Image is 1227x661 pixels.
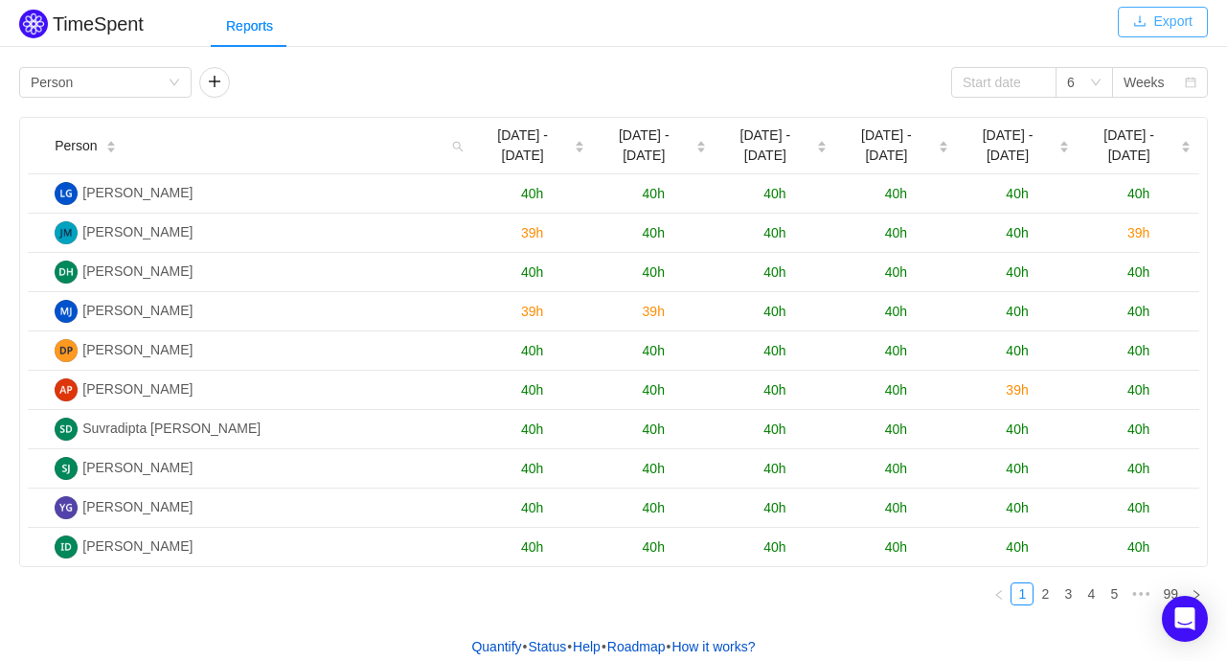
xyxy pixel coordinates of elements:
[1127,225,1149,240] span: 39h
[763,461,785,476] span: 40h
[1006,186,1028,201] span: 40h
[1006,382,1028,398] span: 39h
[763,304,785,319] span: 40h
[521,264,543,280] span: 40h
[82,342,193,357] span: [PERSON_NAME]
[82,263,193,279] span: [PERSON_NAME]
[817,138,828,144] i: icon: caret-up
[951,67,1057,98] input: Start date
[1118,7,1208,37] button: icon: downloadExport
[567,639,572,654] span: •
[1102,582,1125,605] li: 5
[1127,382,1149,398] span: 40h
[643,264,665,280] span: 40h
[521,304,543,319] span: 39h
[667,639,671,654] span: •
[763,500,785,515] span: 40h
[1127,186,1149,201] span: 40h
[82,303,193,318] span: [PERSON_NAME]
[1162,596,1208,642] div: Open Intercom Messenger
[1058,138,1070,151] div: Sort
[1125,582,1156,605] li: Next 5 Pages
[1127,304,1149,319] span: 40h
[1079,582,1102,605] li: 4
[1059,138,1070,144] i: icon: caret-up
[19,10,48,38] img: Quantify logo
[843,125,930,166] span: [DATE] - [DATE]
[885,264,907,280] span: 40h
[1157,583,1184,604] a: 99
[643,461,665,476] span: 40h
[938,146,948,151] i: icon: caret-down
[105,138,117,151] div: Sort
[885,539,907,555] span: 40h
[1057,583,1079,604] a: 3
[82,460,193,475] span: [PERSON_NAME]
[574,146,584,151] i: icon: caret-down
[521,500,543,515] span: 40h
[1124,68,1165,97] div: Weeks
[82,381,193,397] span: [PERSON_NAME]
[1085,125,1172,166] span: [DATE] - [DATE]
[1180,138,1192,151] div: Sort
[885,422,907,437] span: 40h
[82,185,193,200] span: [PERSON_NAME]
[643,186,665,201] span: 40h
[643,422,665,437] span: 40h
[521,461,543,476] span: 40h
[885,343,907,358] span: 40h
[938,138,948,144] i: icon: caret-up
[1125,582,1156,605] span: •••
[55,221,78,244] img: JM
[1103,583,1125,604] a: 5
[1034,582,1057,605] li: 2
[521,225,543,240] span: 39h
[763,225,785,240] span: 40h
[1127,539,1149,555] span: 40h
[763,264,785,280] span: 40h
[643,500,665,515] span: 40h
[1011,582,1034,605] li: 1
[763,422,785,437] span: 40h
[211,5,288,48] div: Reports
[1057,582,1079,605] li: 3
[643,343,665,358] span: 40h
[1181,146,1192,151] i: icon: caret-down
[885,382,907,398] span: 40h
[1156,582,1185,605] li: 99
[1127,343,1149,358] span: 40h
[53,13,144,34] h2: TimeSpent
[1006,343,1028,358] span: 40h
[199,67,230,98] button: icon: plus
[1080,583,1102,604] a: 4
[1006,539,1028,555] span: 40h
[695,146,706,151] i: icon: caret-down
[1090,77,1102,90] i: icon: down
[1127,422,1149,437] span: 40h
[695,138,706,144] i: icon: caret-up
[55,339,78,362] img: DP
[885,225,907,240] span: 40h
[521,422,543,437] span: 40h
[55,261,78,284] img: DH
[1006,225,1028,240] span: 40h
[527,632,567,661] a: Status
[521,382,543,398] span: 40h
[55,418,78,441] img: SD
[885,186,907,201] span: 40h
[1011,583,1033,604] a: 1
[885,500,907,515] span: 40h
[82,499,193,514] span: [PERSON_NAME]
[763,382,785,398] span: 40h
[523,639,528,654] span: •
[1034,583,1056,604] a: 2
[55,300,78,323] img: MJ
[572,632,602,661] a: Help
[885,304,907,319] span: 40h
[722,125,809,166] span: [DATE] - [DATE]
[521,343,543,358] span: 40h
[444,118,471,173] i: icon: search
[1127,264,1149,280] span: 40h
[1059,146,1070,151] i: icon: caret-down
[55,182,78,205] img: LG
